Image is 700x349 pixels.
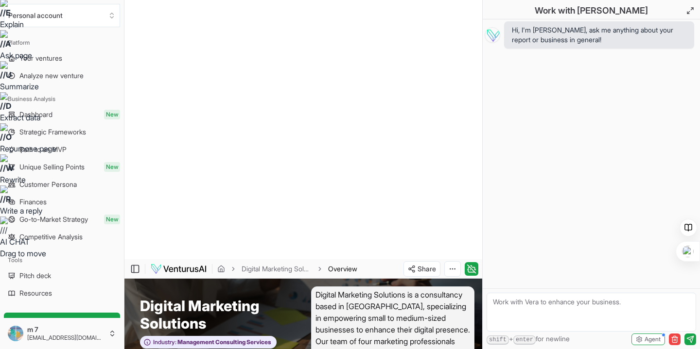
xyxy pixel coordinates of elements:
[153,338,176,346] span: Industry:
[37,57,87,64] div: Domain Overview
[25,25,107,33] div: Domain: [DOMAIN_NAME]
[97,56,105,64] img: tab_keywords_by_traffic_grey.svg
[140,297,288,332] span: Digital Marketing Solutions
[487,335,509,345] kbd: shift
[27,334,105,342] span: [EMAIL_ADDRESS][DOMAIN_NAME]
[403,261,440,277] button: Share
[19,271,51,281] span: Pitch deck
[4,268,120,283] a: Pitch deck
[33,317,102,327] span: Upgrade to a paid plan
[645,335,661,343] span: Agent
[242,264,312,274] a: Digital Marketing Solutions
[107,57,164,64] div: Keywords by Traffic
[140,336,277,349] button: Industry:Management Consulting Services
[631,333,665,345] button: Agent
[16,25,23,33] img: website_grey.svg
[217,264,357,274] nav: breadcrumb
[4,322,120,345] button: m 7[EMAIL_ADDRESS][DOMAIN_NAME]
[4,313,120,332] a: Upgrade to a paid plan
[150,263,207,275] img: logo
[513,335,536,345] kbd: enter
[487,334,570,345] span: + for newline
[26,56,34,64] img: tab_domain_overview_orange.svg
[16,16,23,23] img: logo_orange.svg
[27,325,105,334] span: m 7
[27,16,48,23] div: v 4.0.25
[8,326,23,341] img: ACg8ocKn3Krbwr3obyfUDQ8rKxKopkfTfE8UAVPwQi_t2M12WEp0dYA=s96-c
[4,285,120,301] a: Resources
[328,264,357,274] span: Overview
[4,252,120,268] div: Tools
[418,264,436,274] span: Share
[19,288,52,298] span: Resources
[176,338,271,346] span: Management Consulting Services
